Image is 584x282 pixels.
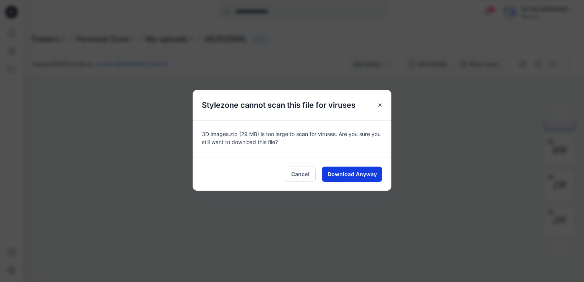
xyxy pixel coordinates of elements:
button: Cancel [285,167,316,182]
span: Cancel [291,170,309,178]
div: 3D images.zip (29 MB) is too large to scan for viruses. Are you sure you still want to download t... [193,120,391,157]
h5: Stylezone cannot scan this file for viruses [193,90,365,120]
span: Download Anyway [328,170,377,178]
button: Close [373,98,387,112]
button: Download Anyway [322,167,382,182]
